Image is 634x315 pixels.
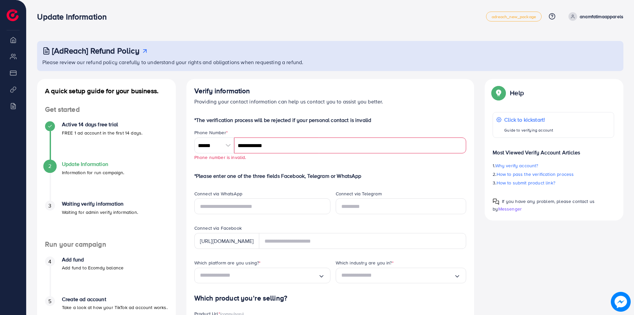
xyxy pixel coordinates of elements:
img: Popup guide [493,198,499,205]
span: adreach_new_package [492,15,536,19]
small: Phone number is invalid. [194,154,246,160]
h3: [AdReach] Refund Policy [52,46,139,56]
p: Most Viewed Verify Account Articles [493,143,614,156]
h4: Waiting verify information [62,201,138,207]
label: Which industry are you in? [336,259,394,266]
label: Connect via WhatsApp [194,190,242,197]
li: Add fund [37,256,176,296]
label: Phone Number [194,129,228,136]
h4: A quick setup guide for your business. [37,87,176,95]
p: *Please enter one of the three fields Facebook, Telegram or WhatsApp [194,172,466,180]
p: FREE 1 ad account in the first 14 days. [62,129,142,137]
h4: Add fund [62,256,123,263]
input: Search for option [200,270,318,281]
div: Search for option [194,268,330,283]
span: 5 [48,297,51,305]
li: Update Information [37,161,176,201]
p: anamfatimaapparels [580,13,623,20]
img: logo [7,9,19,21]
img: Popup guide [493,87,505,99]
p: Information for run campaign. [62,169,124,177]
span: 2 [48,162,51,170]
li: Active 14 days free trial [37,121,176,161]
p: Providing your contact information can help us contact you to assist you better. [194,98,466,105]
span: Messenger [498,206,522,212]
span: 4 [48,258,51,265]
p: Click to kickstart! [504,116,553,124]
label: Connect via Facebook [194,225,242,231]
h4: Update Information [62,161,124,167]
p: 2. [493,170,614,178]
p: *The verification process will be rejected if your personal contact is invalid [194,116,466,124]
h4: Verify information [194,87,466,95]
p: Add fund to Ecomdy balance [62,264,123,272]
label: Which platform are you using? [194,259,261,266]
p: Please review our refund policy carefully to understand your rights and obligations when requesti... [42,58,619,66]
h3: Update Information [37,12,112,21]
span: 3 [48,202,51,210]
span: If you have any problem, please contact us by [493,198,595,212]
img: image [611,292,631,312]
li: Waiting verify information [37,201,176,240]
p: 3. [493,179,614,187]
p: Help [510,89,524,97]
h4: Run your campaign [37,240,176,249]
div: Search for option [336,268,466,283]
span: How to pass the verification process [497,171,574,177]
p: Take a look at how your TikTok ad account works. [62,303,168,311]
h4: Create ad account [62,296,168,302]
h4: Which product you’re selling? [194,294,466,302]
h4: Active 14 days free trial [62,121,142,128]
h4: Get started [37,105,176,114]
span: How to submit product link? [497,179,555,186]
a: anamfatimaapparels [566,12,623,21]
label: Connect via Telegram [336,190,382,197]
a: adreach_new_package [486,12,542,21]
span: Why verify account? [495,162,538,169]
input: Search for option [341,270,454,281]
p: Guide to verifying account [504,126,553,134]
div: [URL][DOMAIN_NAME] [194,233,259,249]
p: 1. [493,162,614,170]
p: Waiting for admin verify information. [62,208,138,216]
